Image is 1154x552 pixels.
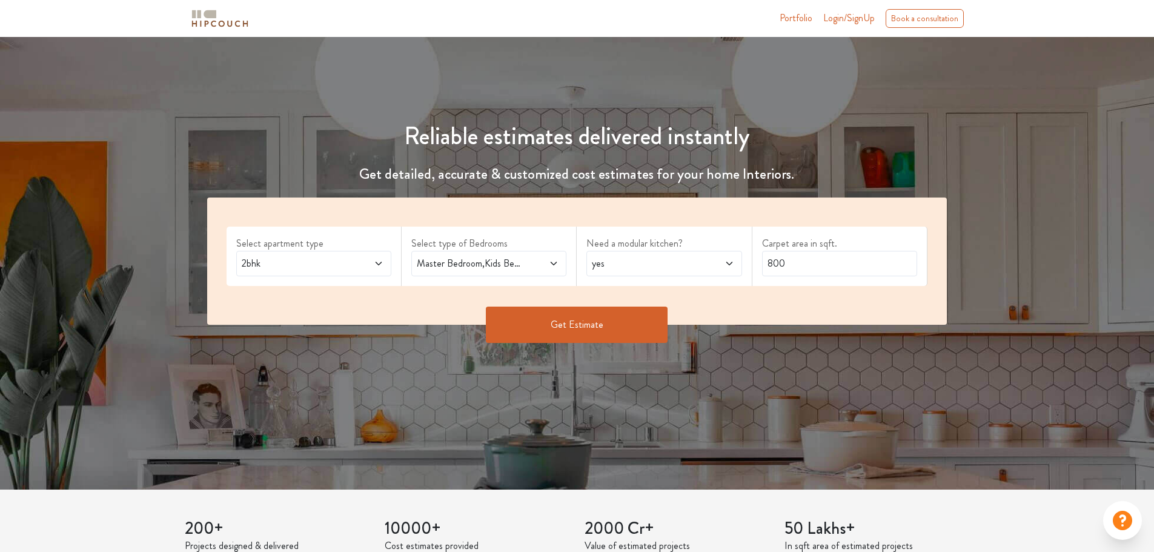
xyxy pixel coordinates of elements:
[886,9,964,28] div: Book a consultation
[589,256,698,271] span: yes
[486,307,668,343] button: Get Estimate
[200,122,955,151] h1: Reliable estimates delivered instantly
[585,519,770,539] h3: 2000 Cr+
[385,519,570,539] h3: 10000+
[762,236,917,251] label: Carpet area in sqft.
[411,236,566,251] label: Select type of Bedrooms
[784,519,970,539] h3: 50 Lakhs+
[762,251,917,276] input: Enter area sqft
[823,11,875,25] span: Login/SignUp
[190,5,250,32] span: logo-horizontal.svg
[414,256,523,271] span: Master Bedroom,Kids Bedroom
[780,11,812,25] a: Portfolio
[239,256,348,271] span: 2bhk
[586,236,741,251] label: Need a modular kitchen?
[190,8,250,29] img: logo-horizontal.svg
[236,236,391,251] label: Select apartment type
[185,519,370,539] h3: 200+
[200,165,955,183] h4: Get detailed, accurate & customized cost estimates for your home Interiors.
